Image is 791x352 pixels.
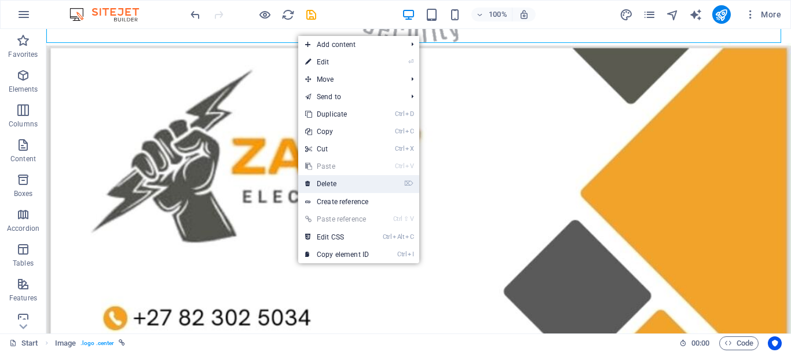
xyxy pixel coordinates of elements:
i: Pages (Ctrl+Alt+S) [643,8,656,21]
button: navigator [666,8,680,21]
a: Ctrl⇧VPaste reference [298,211,376,228]
i: Alt [393,233,404,241]
i: ⌦ [404,180,413,187]
a: CtrlDDuplicate [298,106,376,123]
i: Ctrl [383,233,392,241]
span: Move [298,71,402,88]
a: CtrlICopy element ID [298,246,376,263]
img: Editor Logo [67,8,153,21]
h6: Session time [679,336,710,350]
i: ⇧ [404,215,409,223]
a: Send to [298,88,402,106]
button: design [620,8,633,21]
p: Favorites [8,50,38,59]
span: Add content [298,36,402,53]
i: ⏎ [408,58,413,66]
i: Ctrl [395,128,404,135]
button: reload [281,8,295,21]
i: Navigator [666,8,679,21]
i: V [410,215,413,223]
h6: 100% [489,8,507,21]
button: text_generator [689,8,703,21]
p: Elements [9,85,38,94]
i: Publish [715,8,728,21]
a: ⏎Edit [298,53,376,71]
nav: breadcrumb [55,336,126,350]
i: Design (Ctrl+Alt+Y) [620,8,633,21]
span: Click to select. Double-click to edit [55,336,76,350]
i: Ctrl [395,110,404,118]
i: Ctrl [395,145,404,153]
i: Undo: Change image (Ctrl+Z) [189,8,202,21]
button: Usercentrics [768,336,782,350]
i: Ctrl [395,162,404,170]
p: Content [10,154,36,164]
a: Click to cancel selection. Double-click to open Pages [9,336,38,350]
i: Ctrl [393,215,402,223]
button: save [304,8,318,21]
span: : [700,339,701,347]
a: ⌦Delete [298,175,376,193]
a: CtrlVPaste [298,158,376,175]
button: pages [643,8,657,21]
a: CtrlCCopy [298,123,376,140]
span: More [745,9,781,20]
p: Accordion [7,224,39,233]
span: Code [724,336,753,350]
i: X [405,145,413,153]
i: AI Writer [689,8,702,21]
button: Click here to leave preview mode and continue editing [258,8,272,21]
i: Save (Ctrl+S) [305,8,318,21]
i: C [405,128,413,135]
i: On resize automatically adjust zoom level to fit chosen device. [519,9,529,20]
button: publish [712,5,731,24]
span: . logo .center [80,336,114,350]
button: More [740,5,786,24]
button: 100% [471,8,512,21]
span: 00 00 [691,336,709,350]
i: Ctrl [397,251,407,258]
p: Tables [13,259,34,268]
a: CtrlXCut [298,140,376,158]
button: undo [188,8,202,21]
p: Columns [9,119,38,129]
i: Reload page [281,8,295,21]
i: D [405,110,413,118]
i: V [405,162,413,170]
a: Create reference [298,193,419,211]
button: Code [719,336,759,350]
i: C [405,233,413,241]
i: This element is linked [119,340,125,346]
p: Features [9,293,37,303]
i: I [408,251,413,258]
a: CtrlAltCEdit CSS [298,228,376,246]
p: Boxes [14,189,33,198]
